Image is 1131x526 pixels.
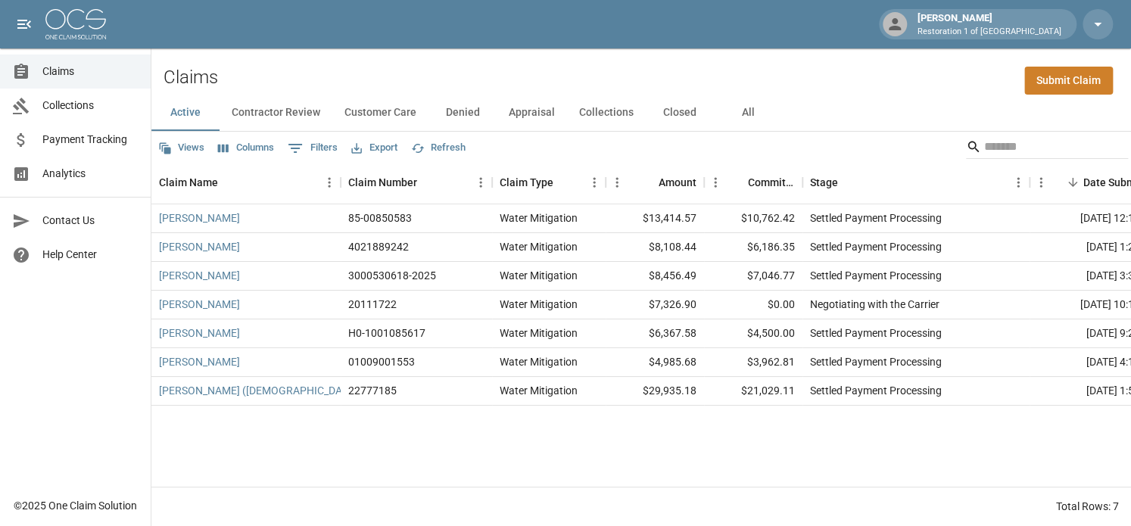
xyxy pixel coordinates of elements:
[500,239,578,254] div: Water Mitigation
[42,98,139,114] span: Collections
[810,325,942,341] div: Settled Payment Processing
[154,136,208,160] button: Views
[704,348,802,377] div: $3,962.81
[918,26,1061,39] p: Restoration 1 of [GEOGRAPHIC_DATA]
[704,291,802,319] div: $0.00
[159,354,240,369] a: [PERSON_NAME]
[606,319,704,348] div: $6,367.58
[606,262,704,291] div: $8,456.49
[348,210,412,226] div: 85-00850583
[810,210,942,226] div: Settled Payment Processing
[348,383,397,398] div: 22777185
[284,136,341,160] button: Show filters
[606,233,704,262] div: $8,108.44
[348,297,397,312] div: 20111722
[218,172,239,193] button: Sort
[704,204,802,233] div: $10,762.42
[567,95,646,131] button: Collections
[159,325,240,341] a: [PERSON_NAME]
[318,171,341,194] button: Menu
[659,161,696,204] div: Amount
[159,161,218,204] div: Claim Name
[911,11,1067,38] div: [PERSON_NAME]
[748,161,795,204] div: Committed Amount
[214,136,278,160] button: Select columns
[14,498,137,513] div: © 2025 One Claim Solution
[159,239,240,254] a: [PERSON_NAME]
[637,172,659,193] button: Sort
[606,377,704,406] div: $29,935.18
[347,136,401,160] button: Export
[151,161,341,204] div: Claim Name
[500,297,578,312] div: Water Mitigation
[417,172,438,193] button: Sort
[1056,499,1119,514] div: Total Rows: 7
[341,161,492,204] div: Claim Number
[810,383,942,398] div: Settled Payment Processing
[45,9,106,39] img: ocs-logo-white-transparent.png
[802,161,1030,204] div: Stage
[42,64,139,79] span: Claims
[606,161,704,204] div: Amount
[500,383,578,398] div: Water Mitigation
[1062,172,1083,193] button: Sort
[606,204,704,233] div: $13,414.57
[583,171,606,194] button: Menu
[42,132,139,148] span: Payment Tracking
[646,95,714,131] button: Closed
[159,268,240,283] a: [PERSON_NAME]
[727,172,748,193] button: Sort
[492,161,606,204] div: Claim Type
[704,233,802,262] div: $6,186.35
[348,354,415,369] div: 01009001553
[469,171,492,194] button: Menu
[810,161,838,204] div: Stage
[151,95,1131,131] div: dynamic tabs
[500,354,578,369] div: Water Mitigation
[966,135,1128,162] div: Search
[810,354,942,369] div: Settled Payment Processing
[810,297,939,312] div: Negotiating with the Carrier
[42,166,139,182] span: Analytics
[704,319,802,348] div: $4,500.00
[1030,171,1052,194] button: Menu
[704,377,802,406] div: $21,029.11
[348,239,409,254] div: 4021889242
[606,348,704,377] div: $4,985.68
[606,171,628,194] button: Menu
[810,268,942,283] div: Settled Payment Processing
[42,213,139,229] span: Contact Us
[9,9,39,39] button: open drawer
[500,161,553,204] div: Claim Type
[714,95,782,131] button: All
[407,136,469,160] button: Refresh
[500,268,578,283] div: Water Mitigation
[553,172,575,193] button: Sort
[348,268,436,283] div: 3000530618-2025
[704,161,802,204] div: Committed Amount
[500,325,578,341] div: Water Mitigation
[348,325,425,341] div: H0-1001085617
[164,67,218,89] h2: Claims
[159,383,360,398] a: [PERSON_NAME] ([DEMOGRAPHIC_DATA])
[500,210,578,226] div: Water Mitigation
[159,297,240,312] a: [PERSON_NAME]
[497,95,567,131] button: Appraisal
[704,171,727,194] button: Menu
[606,291,704,319] div: $7,326.90
[838,172,859,193] button: Sort
[1007,171,1030,194] button: Menu
[704,262,802,291] div: $7,046.77
[428,95,497,131] button: Denied
[332,95,428,131] button: Customer Care
[220,95,332,131] button: Contractor Review
[810,239,942,254] div: Settled Payment Processing
[151,95,220,131] button: Active
[159,210,240,226] a: [PERSON_NAME]
[1024,67,1113,95] a: Submit Claim
[42,247,139,263] span: Help Center
[348,161,417,204] div: Claim Number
